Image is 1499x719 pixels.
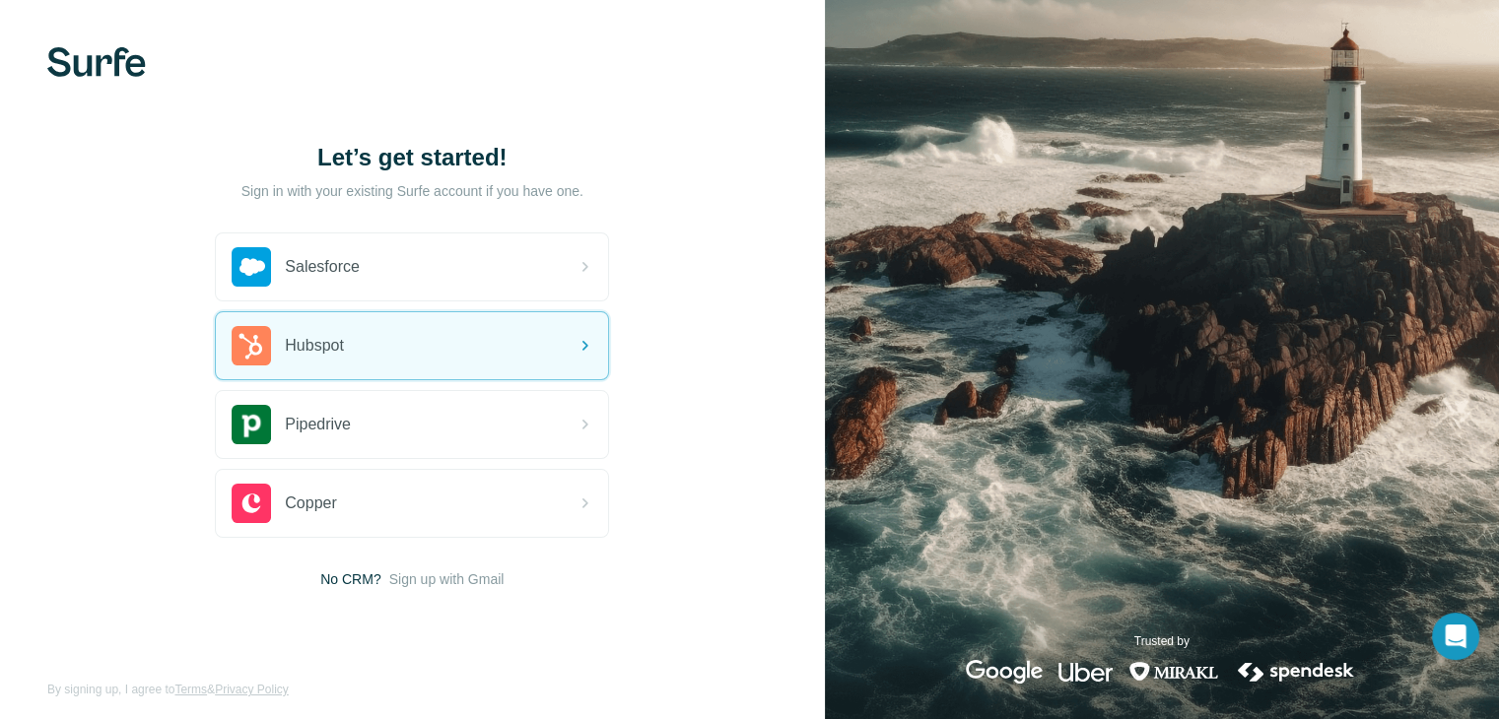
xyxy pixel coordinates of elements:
[215,683,289,696] a: Privacy Policy
[285,491,336,515] span: Copper
[1128,660,1219,684] img: mirakl's logo
[232,405,271,444] img: pipedrive's logo
[285,255,360,279] span: Salesforce
[47,681,289,698] span: By signing up, I agree to &
[232,247,271,287] img: salesforce's logo
[320,569,380,589] span: No CRM?
[966,660,1043,684] img: google's logo
[174,683,207,696] a: Terms
[232,326,271,365] img: hubspot's logo
[285,334,344,358] span: Hubspot
[1134,632,1190,650] p: Trusted by
[215,142,609,173] h1: Let’s get started!
[285,413,351,436] span: Pipedrive
[232,484,271,523] img: copper's logo
[241,181,583,201] p: Sign in with your existing Surfe account if you have one.
[47,47,146,77] img: Surfe's logo
[1058,660,1113,684] img: uber's logo
[1432,613,1479,660] div: Open Intercom Messenger
[389,569,505,589] button: Sign up with Gmail
[1235,660,1357,684] img: spendesk's logo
